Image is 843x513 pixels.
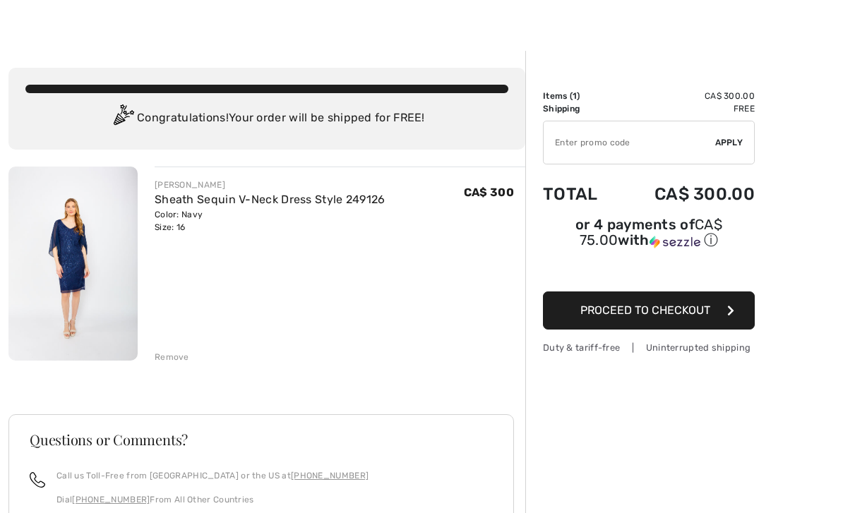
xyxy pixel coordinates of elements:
div: Duty & tariff-free | Uninterrupted shipping [543,341,755,354]
span: CA$ 300 [464,186,514,199]
td: CA$ 300.00 [618,90,755,102]
span: Apply [715,136,743,149]
div: Remove [155,351,189,363]
td: Free [618,102,755,115]
a: [PHONE_NUMBER] [291,471,369,481]
div: or 4 payments ofCA$ 75.00withSezzle Click to learn more about Sezzle [543,218,755,255]
span: 1 [573,91,577,101]
p: Call us Toll-Free from [GEOGRAPHIC_DATA] or the US at [56,469,369,482]
span: Proceed to Checkout [580,303,710,317]
p: Dial From All Other Countries [56,493,369,506]
td: Shipping [543,102,618,115]
div: Congratulations! Your order will be shipped for FREE! [25,104,508,133]
div: or 4 payments of with [543,218,755,250]
div: [PERSON_NAME] [155,179,385,191]
img: Congratulation2.svg [109,104,137,133]
button: Proceed to Checkout [543,291,755,330]
input: Promo code [544,121,715,164]
img: Sheath Sequin V-Neck Dress Style 249126 [8,167,138,361]
td: CA$ 300.00 [618,170,755,218]
td: Items ( ) [543,90,618,102]
h3: Questions or Comments? [30,433,493,447]
iframe: PayPal-paypal [543,255,755,286]
span: CA$ 75.00 [580,216,722,248]
img: call [30,472,45,488]
img: Sezzle [650,236,700,248]
div: Color: Navy Size: 16 [155,208,385,234]
td: Total [543,170,618,218]
a: Sheath Sequin V-Neck Dress Style 249126 [155,193,385,206]
a: [PHONE_NUMBER] [72,495,150,505]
